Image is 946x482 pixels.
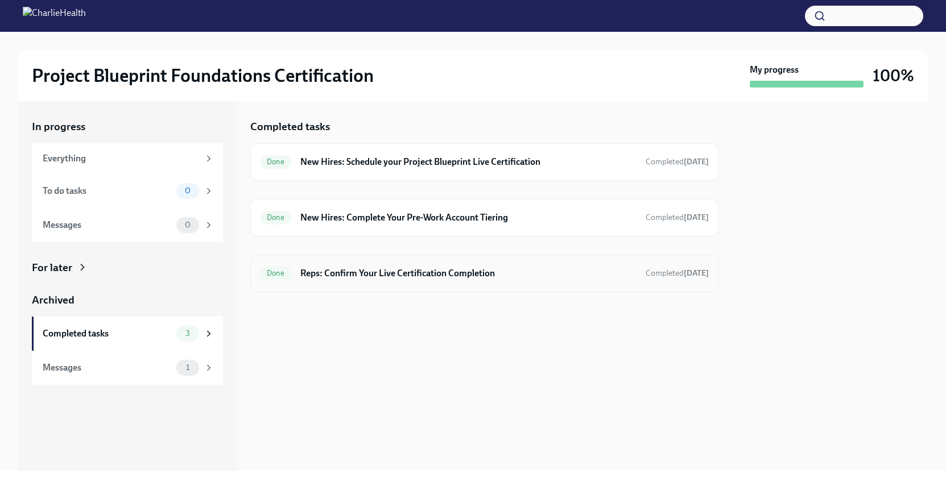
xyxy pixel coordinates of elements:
span: Completed [646,268,709,278]
h2: Project Blueprint Foundations Certification [32,64,374,87]
div: Completed tasks [43,327,172,340]
span: 1 [179,363,196,372]
a: DoneNew Hires: Complete Your Pre-Work Account TieringCompleted[DATE] [260,209,709,227]
span: October 6th, 2025 16:09 [646,268,709,279]
span: 0 [178,186,197,195]
a: DoneReps: Confirm Your Live Certification CompletionCompleted[DATE] [260,264,709,282]
a: To do tasks0 [32,174,223,208]
a: DoneNew Hires: Schedule your Project Blueprint Live CertificationCompleted[DATE] [260,153,709,171]
h3: 100% [873,65,914,86]
a: Messages0 [32,208,223,242]
div: For later [32,260,72,275]
div: To do tasks [43,185,172,197]
span: 0 [178,221,197,229]
span: Completed [646,213,709,222]
strong: [DATE] [684,157,709,167]
a: Everything [32,143,223,174]
span: 3 [179,329,197,338]
strong: [DATE] [684,213,709,222]
h6: New Hires: Schedule your Project Blueprint Live Certification [300,156,637,168]
strong: My progress [750,64,799,76]
span: August 21st, 2025 19:06 [646,156,709,167]
strong: [DATE] [684,268,709,278]
span: Completed [646,157,709,167]
div: Messages [43,219,172,231]
span: October 6th, 2025 14:32 [646,212,709,223]
a: In progress [32,119,223,134]
h5: Completed tasks [250,119,330,134]
span: Done [260,269,291,277]
div: Messages [43,361,172,374]
h6: New Hires: Complete Your Pre-Work Account Tiering [300,211,637,224]
div: Everything [43,152,199,165]
a: Archived [32,293,223,308]
h6: Reps: Confirm Your Live Certification Completion [300,267,637,280]
a: For later [32,260,223,275]
a: Messages1 [32,351,223,385]
span: Done [260,157,291,166]
a: Completed tasks3 [32,317,223,351]
img: CharlieHealth [23,7,86,25]
span: Done [260,213,291,222]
